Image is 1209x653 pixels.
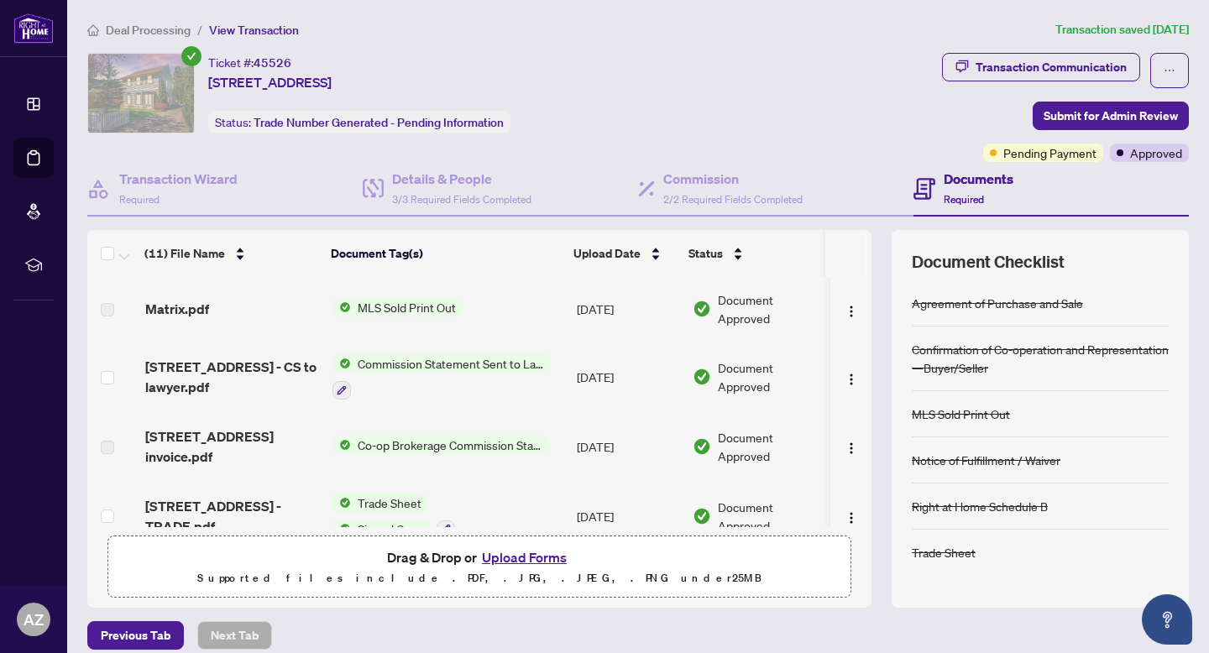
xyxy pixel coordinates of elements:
span: AZ [24,608,44,631]
img: Status Icon [332,354,351,373]
div: MLS Sold Print Out [912,405,1010,423]
button: Transaction Communication [942,53,1140,81]
button: Logo [838,295,865,322]
button: Logo [838,503,865,530]
td: [DATE] [570,277,686,341]
li: / [197,20,202,39]
span: [STREET_ADDRESS] - TRADE.pdf [145,496,319,536]
button: Logo [838,433,865,460]
img: Status Icon [332,436,351,454]
span: Status [688,244,723,263]
img: Logo [845,373,858,386]
span: (11) File Name [144,244,225,263]
span: check-circle [181,46,201,66]
div: Status: [208,111,510,133]
button: Previous Tab [87,621,184,650]
span: Document Approved [718,358,824,395]
img: Logo [845,305,858,318]
span: Approved [1130,144,1182,162]
span: Submit for Admin Review [1044,102,1178,129]
span: Signed Copy [351,520,430,538]
button: Status IconTrade SheetStatus IconSigned Copy [332,494,455,539]
span: View Transaction [209,23,299,38]
article: Transaction saved [DATE] [1055,20,1189,39]
button: Status IconCo-op Brokerage Commission Statement [332,436,550,454]
span: [STREET_ADDRESS] invoice.pdf [145,426,319,467]
span: Pending Payment [1003,144,1096,162]
span: Required [119,193,160,206]
div: Agreement of Purchase and Sale [912,294,1083,312]
td: [DATE] [570,341,686,413]
th: (11) File Name [138,230,324,277]
th: Upload Date [567,230,682,277]
span: [STREET_ADDRESS] [208,72,332,92]
div: Right at Home Schedule B [912,497,1048,515]
span: Drag & Drop orUpload FormsSupported files include .PDF, .JPG, .JPEG, .PNG under25MB [108,536,850,598]
span: Upload Date [573,244,641,263]
span: Required [944,193,984,206]
button: Status IconCommission Statement Sent to Lawyer [332,354,550,400]
img: IMG-40739043_1.jpg [88,54,194,133]
img: Status Icon [332,298,351,316]
span: Document Checklist [912,250,1065,274]
p: Supported files include .PDF, .JPG, .JPEG, .PNG under 25 MB [118,568,840,588]
span: 45526 [254,55,291,71]
h4: Documents [944,169,1013,189]
span: Document Approved [718,290,824,327]
h4: Details & People [392,169,531,189]
span: Co-op Brokerage Commission Statement [351,436,550,454]
span: [STREET_ADDRESS] - CS to lawyer.pdf [145,357,319,397]
img: Document Status [693,437,711,456]
span: Trade Number Generated - Pending Information [254,115,504,130]
div: Trade Sheet [912,543,976,562]
div: Ticket #: [208,53,291,72]
button: Upload Forms [477,546,572,568]
span: Document Approved [718,498,824,535]
span: Drag & Drop or [387,546,572,568]
span: Deal Processing [106,23,191,38]
img: Logo [845,511,858,525]
th: Status [682,230,825,277]
span: Trade Sheet [351,494,428,512]
span: Matrix.pdf [145,299,209,319]
img: Status Icon [332,520,351,538]
th: Document Tag(s) [324,230,567,277]
span: home [87,24,99,36]
td: [DATE] [570,413,686,480]
span: 3/3 Required Fields Completed [392,193,531,206]
img: Document Status [693,300,711,318]
td: [DATE] [570,480,686,552]
h4: Transaction Wizard [119,169,238,189]
div: Transaction Communication [976,54,1127,81]
img: Document Status [693,368,711,386]
button: Open asap [1142,594,1192,645]
span: 2/2 Required Fields Completed [663,193,803,206]
span: Document Approved [718,428,824,465]
span: MLS Sold Print Out [351,298,463,316]
div: Notice of Fulfillment / Waiver [912,451,1060,469]
h4: Commission [663,169,803,189]
span: Previous Tab [101,622,170,649]
button: Submit for Admin Review [1033,102,1189,130]
button: Logo [838,363,865,390]
img: logo [13,13,54,44]
img: Status Icon [332,494,351,512]
div: Confirmation of Co-operation and Representation—Buyer/Seller [912,340,1169,377]
button: Status IconMLS Sold Print Out [332,298,463,316]
span: Commission Statement Sent to Lawyer [351,354,550,373]
img: Document Status [693,507,711,525]
button: Next Tab [197,621,272,650]
img: Logo [845,441,858,455]
span: ellipsis [1164,65,1175,76]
